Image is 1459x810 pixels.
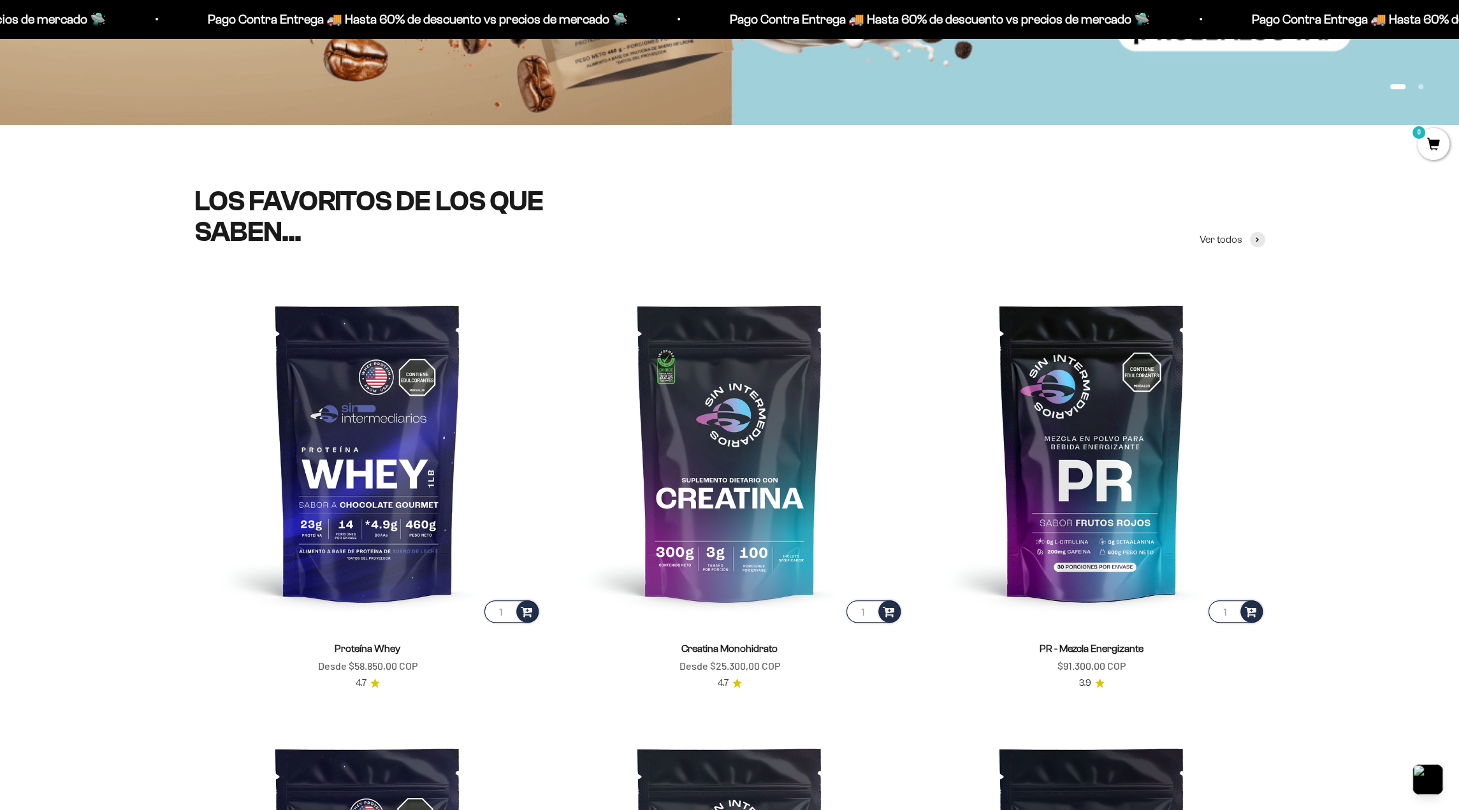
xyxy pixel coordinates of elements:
[318,658,417,674] sale-price: Desde $58.850,00 COP
[730,9,1150,29] p: Pago Contra Entrega 🚚 Hasta 60% de descuento vs precios de mercado 🛸
[356,676,367,690] span: 4.7
[208,9,628,29] p: Pago Contra Entrega 🚚 Hasta 60% de descuento vs precios de mercado 🛸
[356,676,380,690] a: 4.74.7 de 5.0 estrellas
[335,643,400,654] a: Proteína Whey
[718,676,742,690] a: 4.74.7 de 5.0 estrellas
[718,676,729,690] span: 4.7
[1418,138,1449,152] a: 0
[1411,125,1426,140] mark: 0
[1200,231,1265,248] a: Ver todos
[1079,676,1091,690] span: 3.9
[1057,658,1126,674] sale-price: $91.300,00 COP
[681,643,778,654] a: Creatina Monohidrato
[1079,676,1105,690] a: 3.93.9 de 5.0 estrellas
[1200,231,1242,248] span: Ver todos
[679,658,780,674] sale-price: Desde $25.300,00 COP
[194,185,544,247] split-lines: LOS FAVORITOS DE LOS QUE SABEN...
[1040,643,1143,654] a: PR - Mezcla Energizante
